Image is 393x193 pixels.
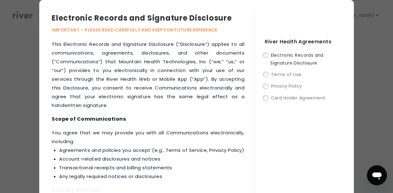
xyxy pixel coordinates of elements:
iframe: Button to launch messaging window [367,165,387,185]
span: Privacy Policy [271,83,302,89]
li: Account-related disclosures and notices [59,155,244,163]
li: Any legally required notices or disclosures [59,172,244,181]
h3: Electronic Records and Signature Disclosure [52,12,254,24]
span: Electronic Records and Signature Disclosure [270,52,324,66]
h4: Scope of Communications [52,115,244,123]
p: ‍You agree that we may provide you with all Communications electronically, including: [52,128,244,181]
li: Transactional receipts and billing statements [59,163,244,172]
span: Terms of Use [271,71,301,78]
li: Agreements and policies you accept (e.g., Terms of Service, Privacy Policy) [59,146,244,155]
span: Card Holder Agreement [271,95,325,101]
h4: River Health Agreements [265,37,341,46]
p: IMPORTANT – PLEASE READ CAREFULLY AND KEEP FOR FUTURE REFERENCE [52,26,254,34]
p: This Electronic Records and Signature Disclosure (“Disclosure”) applies to all communications, ag... [52,40,244,110]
